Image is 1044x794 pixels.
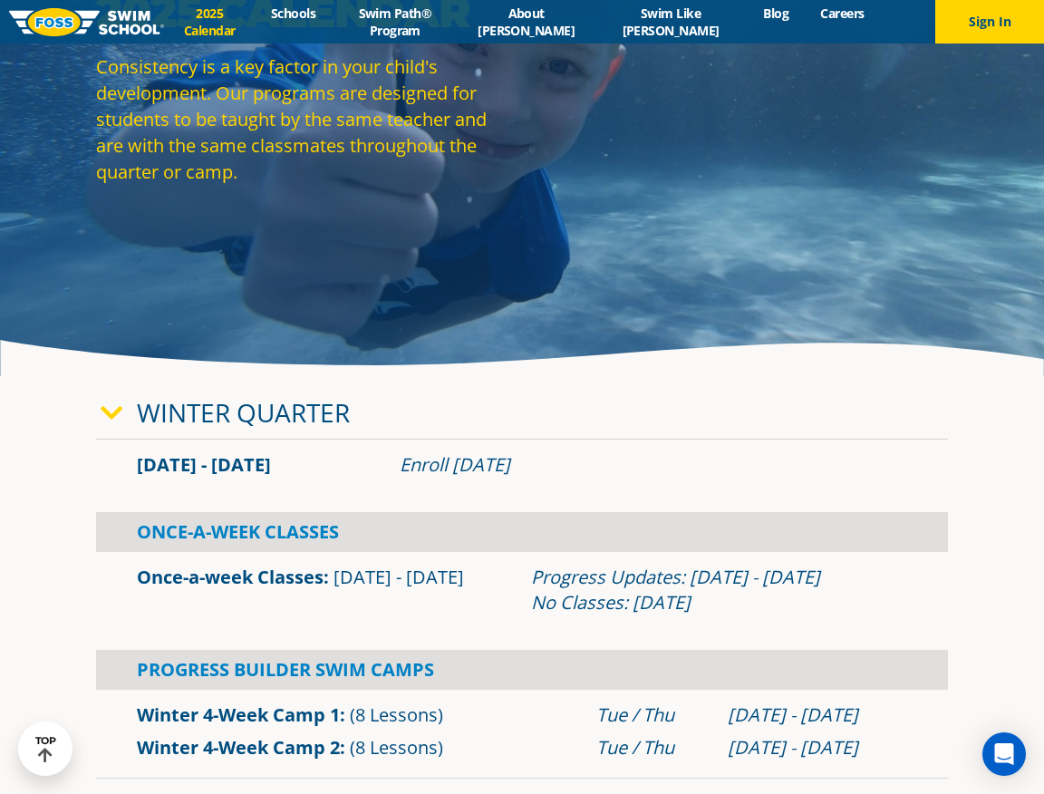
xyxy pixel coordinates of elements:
a: Swim Like [PERSON_NAME] [594,5,748,39]
div: Enroll [DATE] [400,452,907,478]
span: [DATE] - [DATE] [333,565,464,589]
div: Progress Updates: [DATE] - [DATE] No Classes: [DATE] [531,565,907,615]
a: Winter 4-Week Camp 2 [137,735,340,760]
a: 2025 Calendar [164,5,255,39]
div: [DATE] - [DATE] [728,702,907,728]
div: TOP [35,735,56,763]
div: Tue / Thu [596,735,710,760]
a: Winter 4-Week Camp 1 [137,702,340,727]
span: (8 Lessons) [350,735,443,760]
img: FOSS Swim School Logo [9,8,164,36]
div: Once-A-Week Classes [96,512,948,552]
a: Winter Quarter [137,395,350,430]
div: [DATE] - [DATE] [728,735,907,760]
a: Blog [748,5,805,22]
div: Tue / Thu [596,702,710,728]
a: Once-a-week Classes [137,565,324,589]
span: (8 Lessons) [350,702,443,727]
a: Careers [805,5,880,22]
span: [DATE] - [DATE] [137,452,271,477]
p: Consistency is a key factor in your child's development. Our programs are designed for students t... [96,53,513,185]
a: About [PERSON_NAME] [459,5,594,39]
a: Schools [255,5,331,22]
div: Open Intercom Messenger [982,732,1026,776]
div: Progress Builder Swim Camps [96,650,948,690]
a: Swim Path® Program [332,5,459,39]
